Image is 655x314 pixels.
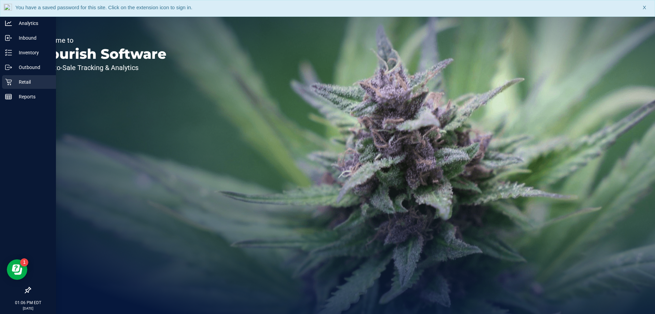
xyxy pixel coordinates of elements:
[5,49,12,56] inline-svg: Inventory
[37,64,166,71] p: Seed-to-Sale Tracking & Analytics
[5,35,12,41] inline-svg: Inbound
[20,258,28,267] iframe: Resource center unread badge
[3,306,53,311] p: [DATE]
[12,63,53,71] p: Outbound
[5,93,12,100] inline-svg: Reports
[7,259,27,280] iframe: Resource center
[5,79,12,85] inline-svg: Retail
[37,47,166,61] p: Flourish Software
[12,19,53,27] p: Analytics
[12,78,53,86] p: Retail
[12,49,53,57] p: Inventory
[4,4,12,13] img: notLoggedInIcon.png
[5,64,12,71] inline-svg: Outbound
[12,93,53,101] p: Reports
[643,4,646,12] span: X
[12,34,53,42] p: Inbound
[37,37,166,44] p: Welcome to
[15,4,192,10] span: You have a saved password for this site. Click on the extension icon to sign in.
[5,20,12,27] inline-svg: Analytics
[3,300,53,306] p: 01:06 PM EDT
